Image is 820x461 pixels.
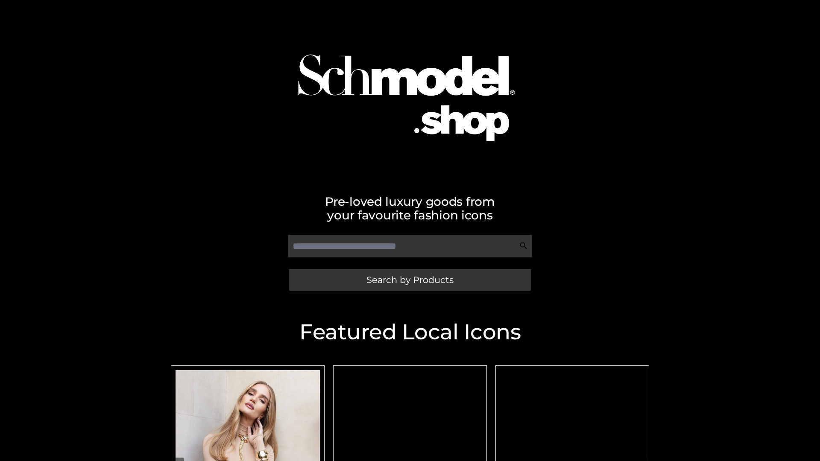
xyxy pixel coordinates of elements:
a: Search by Products [289,269,531,291]
img: Search Icon [519,242,528,250]
span: Search by Products [366,275,454,284]
h2: Featured Local Icons​ [167,321,653,343]
h2: Pre-loved luxury goods from your favourite fashion icons [167,195,653,222]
